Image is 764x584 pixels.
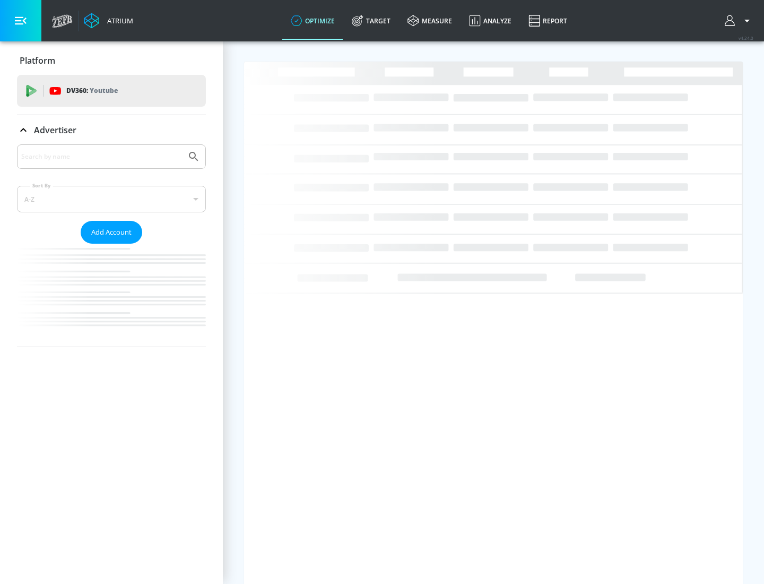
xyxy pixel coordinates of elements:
[282,2,343,40] a: optimize
[66,85,118,97] p: DV360:
[17,186,206,212] div: A-Z
[520,2,576,40] a: Report
[84,13,133,29] a: Atrium
[17,46,206,75] div: Platform
[17,115,206,145] div: Advertiser
[17,75,206,107] div: DV360: Youtube
[739,35,753,41] span: v 4.24.0
[21,150,182,164] input: Search by name
[34,124,76,136] p: Advertiser
[17,144,206,347] div: Advertiser
[90,85,118,96] p: Youtube
[17,244,206,347] nav: list of Advertiser
[20,55,55,66] p: Platform
[91,226,132,238] span: Add Account
[343,2,399,40] a: Target
[30,182,53,189] label: Sort By
[81,221,142,244] button: Add Account
[103,16,133,25] div: Atrium
[399,2,461,40] a: measure
[461,2,520,40] a: Analyze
